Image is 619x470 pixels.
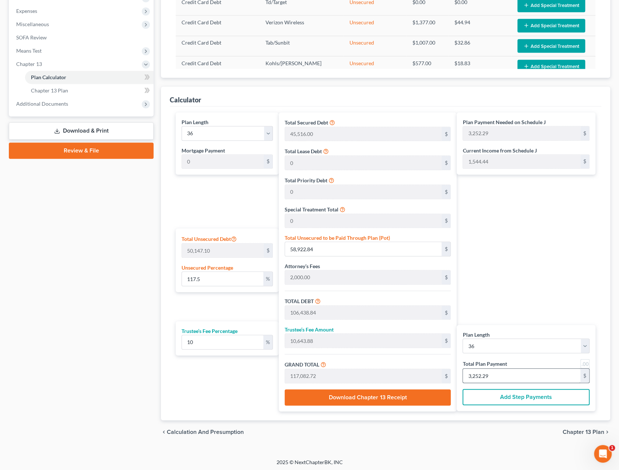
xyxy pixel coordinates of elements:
[344,36,407,56] td: Unsecured
[442,214,450,228] div: $
[442,127,450,141] div: $
[176,56,260,77] td: Credit Card Debt
[285,297,314,305] label: TOTAL DEBT
[285,214,442,228] input: 0.00
[264,243,272,257] div: $
[285,306,442,320] input: 0.00
[285,334,442,348] input: 0.00
[285,262,320,270] label: Attorney’s Fees
[563,429,604,435] span: Chapter 13 Plan
[16,48,42,54] span: Means Test
[463,118,545,126] label: Plan Payment Needed on Schedule J
[176,15,260,36] td: Credit Card Debt
[594,445,612,463] iframe: Intercom live chat
[9,122,154,140] a: Download & Print
[517,39,585,53] button: Add Special Treatment
[407,56,449,77] td: $577.00
[182,147,225,154] label: Mortgage Payment
[442,306,450,320] div: $
[264,155,272,169] div: $
[463,331,489,339] label: Plan Length
[182,264,233,271] label: Unsecured Percentage
[285,185,442,199] input: 0.00
[167,429,244,435] span: Calculation and Presumption
[563,429,610,435] button: Chapter 13 Plan chevron_right
[260,56,344,77] td: Kohls/[PERSON_NAME]
[442,156,450,170] div: $
[285,119,328,126] label: Total Secured Debt
[182,335,263,349] input: 0.00
[285,147,322,155] label: Total Lease Debt
[463,147,537,154] label: Current Income from Schedule J
[25,71,154,84] a: Plan Calculator
[463,369,580,383] input: 0.00
[25,84,154,97] a: Chapter 13 Plan
[517,19,585,32] button: Add Special Treatment
[285,176,327,184] label: Total Priority Debt
[285,389,451,406] button: Download Chapter 13 Receipt
[31,74,66,80] span: Plan Calculator
[442,242,450,256] div: $
[263,335,272,349] div: %
[182,155,264,169] input: 0.00
[463,360,507,368] label: Total Plan Payment
[285,127,442,141] input: 0.00
[31,87,68,94] span: Chapter 13 Plan
[16,8,37,14] span: Expenses
[344,56,407,77] td: Unsecured
[609,445,615,451] span: 1
[442,270,450,284] div: $
[161,429,244,435] button: chevron_left Calculation and Presumption
[260,15,344,36] td: Verizon Wireless
[263,272,272,286] div: %
[344,15,407,36] td: Unsecured
[463,389,590,405] button: Add Step Payments
[407,15,449,36] td: $1,377.00
[16,61,42,67] span: Chapter 13
[580,369,589,383] div: $
[285,369,442,383] input: 0.00
[517,60,585,73] button: Add Special Treatment
[182,272,263,286] input: 0.00
[285,270,442,284] input: 0.00
[285,361,319,368] label: GRAND TOTAL
[182,118,208,126] label: Plan Length
[285,326,334,333] label: Trustee’s Fee Amount
[182,243,264,257] input: 0.00
[182,327,238,335] label: Trustee’s Fee Percentage
[449,15,511,36] td: $44.94
[176,36,260,56] td: Credit Card Debt
[449,36,511,56] td: $32.86
[161,429,167,435] i: chevron_left
[580,126,589,140] div: $
[16,21,49,27] span: Miscellaneous
[442,369,450,383] div: $
[604,429,610,435] i: chevron_right
[463,155,580,169] input: 0.00
[463,126,580,140] input: 0.00
[407,36,449,56] td: $1,007.00
[285,206,338,213] label: Special Treatment Total
[10,31,154,44] a: SOFA Review
[16,34,47,41] span: SOFA Review
[580,155,589,169] div: $
[9,143,154,159] a: Review & File
[285,156,442,170] input: 0.00
[170,95,201,104] div: Calculator
[182,234,237,243] label: Total Unsecured Debt
[442,334,450,348] div: $
[260,36,344,56] td: Tab/Sunbit
[449,56,511,77] td: $18.83
[285,234,390,242] label: Total Unsecured to be Paid Through Plan (Pot)
[285,242,442,256] input: 0.00
[580,359,590,368] a: Round to nearest dollar
[442,185,450,199] div: $
[16,101,68,107] span: Additional Documents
